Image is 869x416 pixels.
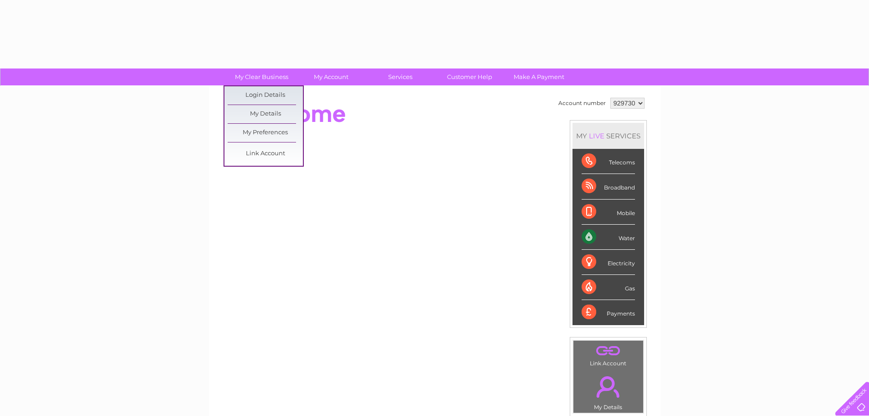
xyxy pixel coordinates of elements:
div: Electricity [582,250,635,275]
td: Account number [556,95,608,111]
a: My Details [228,105,303,123]
td: Link Account [573,340,644,369]
div: Water [582,225,635,250]
a: Make A Payment [501,68,577,85]
a: Link Account [228,145,303,163]
div: Mobile [582,200,635,225]
div: Broadband [582,174,635,199]
div: Gas [582,275,635,300]
div: LIVE [587,132,606,140]
a: . [576,371,641,403]
div: Payments [582,300,635,325]
a: . [576,343,641,359]
a: My Preferences [228,124,303,142]
td: My Details [573,369,644,413]
div: Telecoms [582,149,635,174]
div: MY SERVICES [572,123,644,149]
a: Services [363,68,438,85]
a: Customer Help [432,68,507,85]
a: My Account [293,68,369,85]
a: Login Details [228,86,303,105]
a: My Clear Business [224,68,299,85]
